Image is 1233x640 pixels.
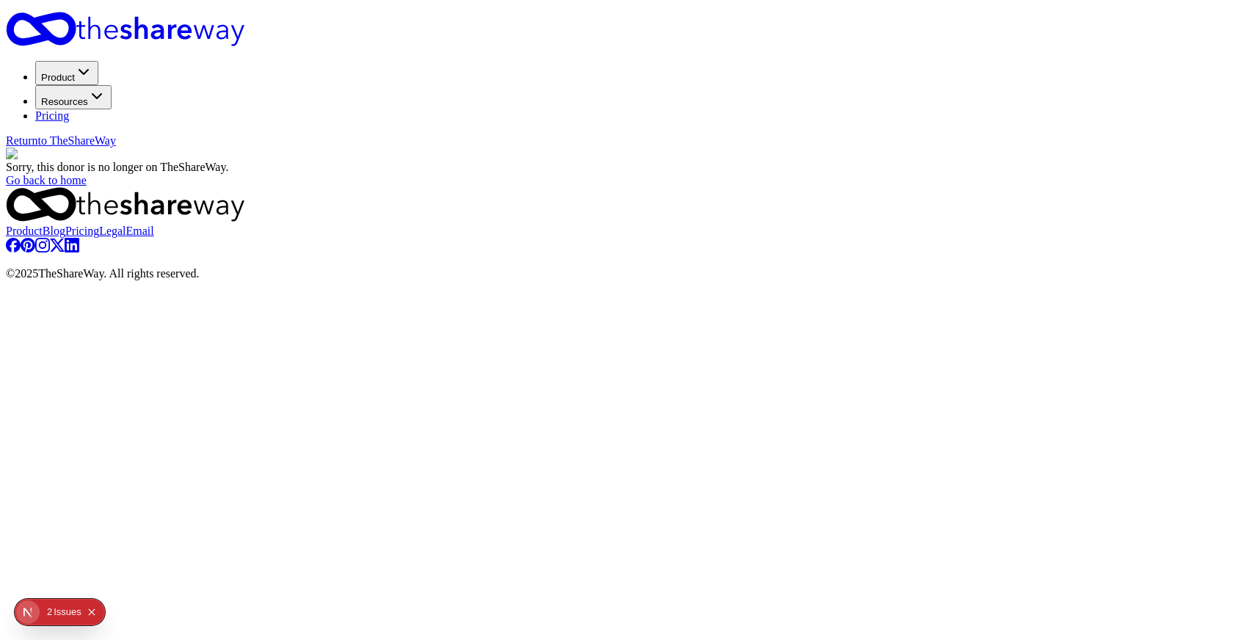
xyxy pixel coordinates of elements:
a: Legal [99,225,126,237]
a: Pricing [35,109,69,122]
a: Returnto TheShareWay [6,134,116,147]
div: Sorry, this donor is no longer on TheShareWay. [6,161,1227,174]
span: Return [6,134,116,147]
a: Pricing [65,225,99,237]
a: Email [126,225,154,237]
nav: quick links [6,225,1227,238]
span: to TheShareWay [38,134,116,147]
a: Go back to home [6,174,87,186]
a: Home [6,12,1227,49]
nav: Main [6,61,1227,123]
button: Resources [35,85,112,109]
img: Illustration for landing page [6,148,149,161]
p: © 2025 TheShareWay. All rights reserved. [6,267,1227,280]
a: Blog [43,225,65,237]
button: Product [35,61,98,85]
a: Product [6,225,43,237]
